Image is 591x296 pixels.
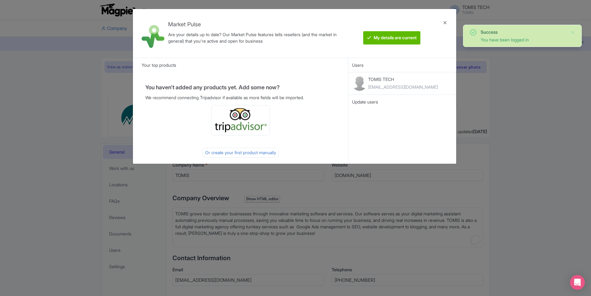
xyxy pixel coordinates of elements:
img: market_pulse-1-0a5220b3d29e4a0de46fb7534bebe030.svg [142,25,164,48]
h4: Market Pulse [168,21,346,27]
div: You have been logged in [481,36,565,43]
div: Open Intercom Messenger [570,275,585,290]
div: Users [348,58,456,72]
div: [EMAIL_ADDRESS][DOMAIN_NAME] [368,84,438,90]
div: Are your details up to date? Our Market Pulse features tells resellers (and the market in general... [168,31,346,44]
div: Your top products [133,58,348,72]
p: TOMIS TECH [368,76,438,82]
btn: My details are current [363,31,420,44]
div: Update users [352,99,452,105]
p: We recommend connecting Tripadvisor if available as more fields will be imported. [145,94,336,101]
img: contact-b11cc6e953956a0c50a2f97983291f06.png [352,76,367,91]
button: Close [570,29,575,36]
img: ta_logo-885a1c64328048f2535e39284ba9d771.png [214,108,267,133]
div: Or create your first product manually [202,148,279,158]
h4: You haven't added any products yet. Add some now? [145,84,336,91]
div: Success [481,29,565,35]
